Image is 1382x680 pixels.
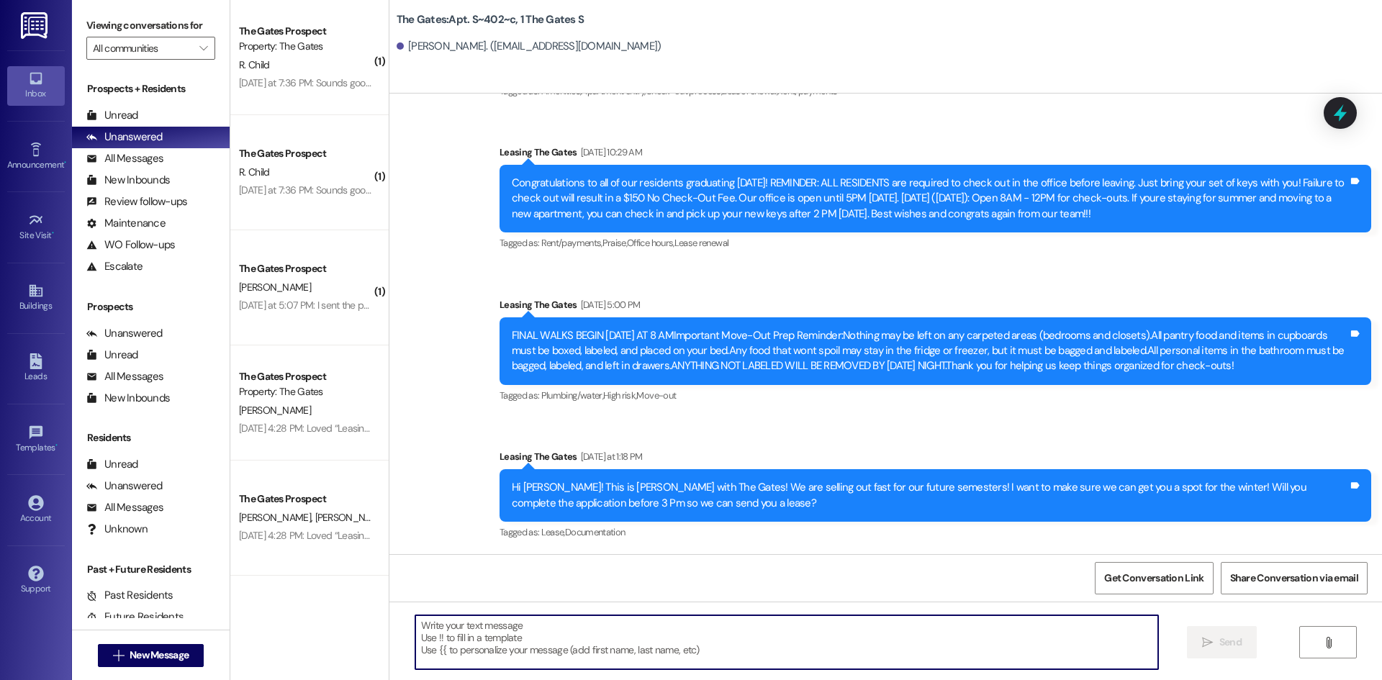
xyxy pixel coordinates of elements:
div: Past + Future Residents [72,562,230,577]
span: R. Child [239,58,269,71]
div: Future Residents [86,609,184,625]
div: WO Follow-ups [86,237,175,253]
div: Escalate [86,259,143,274]
span: Move-out [636,389,676,402]
div: New Inbounds [86,391,170,406]
div: Past Residents [86,588,173,603]
div: FINAL WALKS BEGIN [DATE] AT 8 AMImportant Move-Out Prep Reminder:Nothing may be left on any carpe... [512,328,1348,374]
span: • [52,228,54,238]
div: Hi [PERSON_NAME]! This is [PERSON_NAME] with The Gates! We are selling out fast for our future se... [512,480,1348,511]
div: Unanswered [86,326,163,341]
div: [DATE] at 7:36 PM: Sounds good! [239,183,374,196]
div: Unread [86,108,138,123]
div: Leasing The Gates [500,145,1371,165]
span: Lease renewal [674,237,729,249]
span: Lease renewal , [722,85,777,97]
a: Buildings [7,278,65,317]
div: Unread [86,348,138,363]
a: Inbox [7,66,65,105]
div: The Gates Prospect [239,491,372,507]
span: Check-out process , [646,85,722,97]
div: New Inbounds [86,173,170,188]
a: Templates • [7,420,65,459]
span: • [64,158,66,168]
div: [DATE] at 5:07 PM: I sent the payment, it was for 1,012 that was posted on the portal, so is that... [239,299,687,312]
div: Leasing The Gates [500,449,1371,469]
span: Share Conversation via email [1230,571,1358,586]
button: Send [1187,626,1257,658]
span: [PERSON_NAME] [239,404,311,417]
div: Maintenance [86,216,166,231]
div: Unanswered [86,130,163,145]
button: Share Conversation via email [1221,562,1368,594]
span: Send [1219,635,1242,650]
i:  [1323,637,1334,648]
div: [PERSON_NAME]. ([EMAIL_ADDRESS][DOMAIN_NAME]) [397,39,661,54]
input: All communities [93,37,192,60]
div: All Messages [86,369,163,384]
span: Amenities , [541,85,582,97]
a: Account [7,491,65,530]
span: Apartment entry , [581,85,646,97]
div: Prospects [72,299,230,314]
div: Leasing The Gates [500,297,1371,317]
div: Tagged as: [500,385,1371,406]
span: R. Child [239,166,269,178]
i:  [113,650,124,661]
a: Leads [7,349,65,388]
div: Unknown [86,522,148,537]
i:  [199,42,207,54]
b: The Gates: Apt. S~402~c, 1 The Gates S [397,12,584,27]
div: The Gates Prospect [239,24,372,39]
div: Residents [72,430,230,445]
div: All Messages [86,500,163,515]
div: [DATE] 10:29 AM [577,145,642,160]
span: Documentation [565,526,625,538]
span: [PERSON_NAME] [239,511,315,524]
div: All Messages [86,151,163,166]
span: Rent/payments , [541,237,602,249]
span: [PERSON_NAME] [239,281,311,294]
img: ResiDesk Logo [21,12,50,39]
span: Get Conversation Link [1104,571,1203,586]
div: Property: The Gates [239,39,372,54]
span: High risk , [603,389,637,402]
div: The Gates Prospect [239,146,372,161]
div: Congratulations to all of our residents graduating [DATE]! REMINDER: ALL RESIDENTS are required t... [512,176,1348,222]
div: Tagged as: [500,232,1371,253]
div: Property: The Gates [239,384,372,399]
div: Tagged as: [500,522,1371,543]
div: Unread [86,457,138,472]
div: [DATE] 5:00 PM [577,297,641,312]
a: Site Visit • [7,208,65,247]
span: Rent/payments [777,85,838,97]
i:  [1202,637,1213,648]
div: The Gates Prospect [239,369,372,384]
div: [DATE] at 1:18 PM [577,449,643,464]
div: Unanswered [86,479,163,494]
span: New Message [130,648,189,663]
div: Prospects + Residents [72,81,230,96]
button: New Message [98,644,204,667]
span: • [55,440,58,450]
div: The Gates Prospect [239,261,372,276]
div: Review follow-ups [86,194,187,209]
span: Praise , [602,237,627,249]
span: Plumbing/water , [541,389,603,402]
label: Viewing conversations for [86,14,215,37]
a: Support [7,561,65,600]
button: Get Conversation Link [1095,562,1213,594]
span: Office hours , [627,237,674,249]
span: [PERSON_NAME] [315,511,391,524]
span: Lease , [541,526,565,538]
div: [DATE] at 7:36 PM: Sounds good! [239,76,374,89]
